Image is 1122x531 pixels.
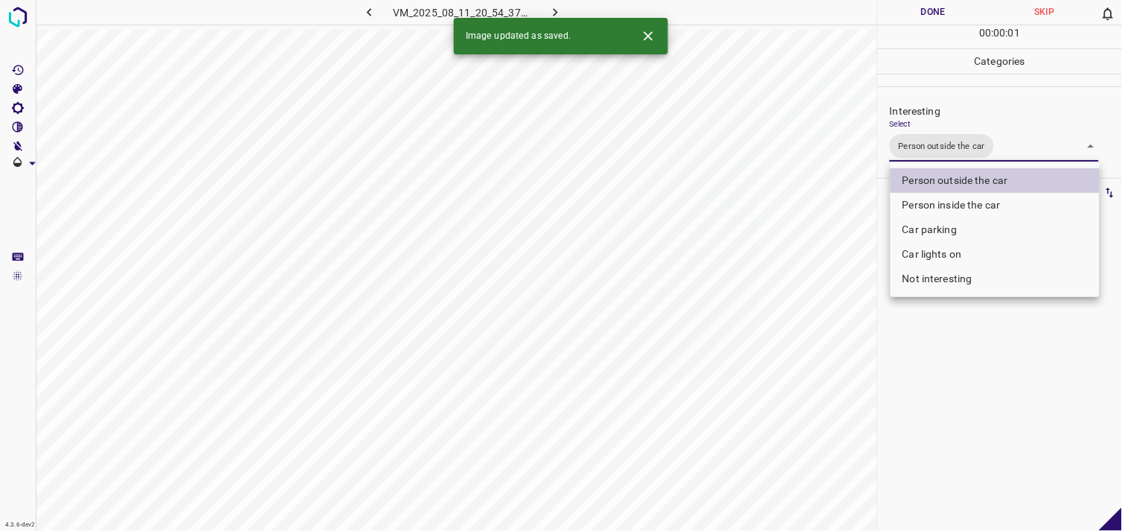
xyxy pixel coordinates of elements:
[891,267,1100,291] li: Not interesting
[635,22,662,50] button: Close
[891,217,1100,242] li: Car parking
[891,168,1100,193] li: Person outside the car
[891,193,1100,217] li: Person inside the car
[891,242,1100,267] li: Car lights on
[466,30,571,43] span: Image updated as saved.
